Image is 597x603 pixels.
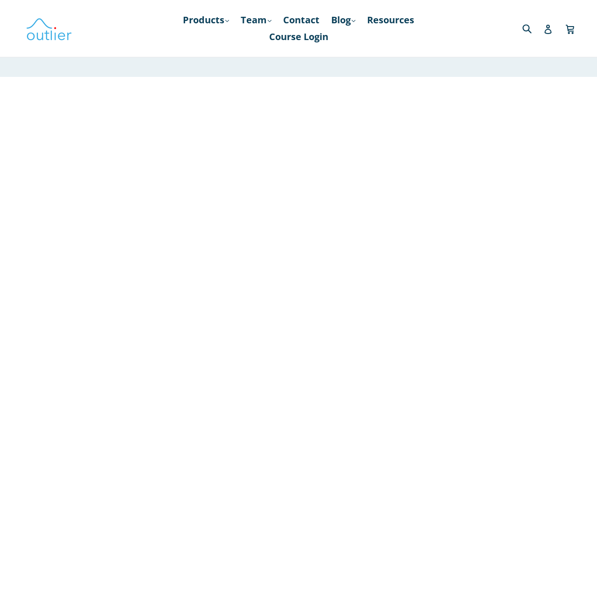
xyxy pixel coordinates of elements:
a: Blog [326,12,360,28]
img: Outlier Linguistics [26,15,72,42]
a: Contact [278,12,324,28]
a: Course Login [264,28,333,45]
a: Resources [362,12,419,28]
a: Products [178,12,234,28]
input: Search [520,19,546,38]
a: Team [236,12,276,28]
